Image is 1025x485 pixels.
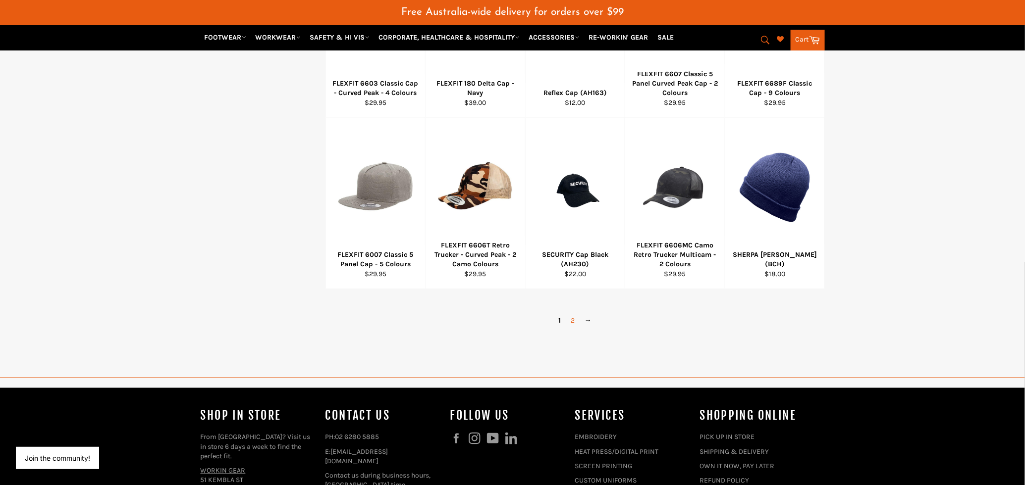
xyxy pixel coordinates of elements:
[700,408,815,424] h4: SHOPPING ONLINE
[201,433,316,461] p: From [GEOGRAPHIC_DATA]? Visit us in store 6 days a week to find the perfect fit.
[325,447,440,467] p: E:
[654,29,678,46] a: SALE
[575,462,633,471] a: SCREEN PRINTING
[306,29,374,46] a: SAFETY & HI VIS
[731,250,818,269] div: SHERPA [PERSON_NAME] (BCH)
[553,314,566,328] span: 1
[575,477,637,485] a: CUSTOM UNIFORMS
[700,462,775,471] a: OWN IT NOW, PAY LATER
[25,454,90,462] button: Join the community!
[700,433,755,441] a: PICK UP IN STORE
[201,467,246,475] a: WORKIN GEAR
[201,408,316,424] h4: Shop In Store
[252,29,305,46] a: WORKWEAR
[325,118,426,289] a: FLEXFIT 6007 Classic 5 Panel Cap - 5 ColoursFLEXFIT 6007 Classic 5 Panel Cap - 5 Colours$29.95
[401,7,624,17] span: Free Australia-wide delivery for orders over $99
[700,448,769,456] a: SHIPPING & DELIVERY
[731,79,818,98] div: FLEXFIT 6689F Classic Cap - 9 Colours
[325,408,440,424] h4: Contact Us
[725,118,825,289] a: SHERPA Beanie Chongba (BCH)SHERPA [PERSON_NAME] (BCH)$18.00
[700,477,750,485] a: REFUND POLICY
[575,408,690,424] h4: services
[332,79,419,98] div: FLEXFIT 6603 Classic Cap - Curved Peak - 4 Colours
[425,118,525,289] a: FLEXFIT 6606T Retro Trucker - Curved Peak - 2 Camo ColoursFLEXFIT 6606T Retro Trucker - Curved Pe...
[325,433,440,442] p: PH:
[201,29,250,46] a: FOOTWEAR
[632,69,719,98] div: FLEXFIT 6607 Classic 5 Panel Curved Peak Cap - 2 Colours
[432,241,519,269] div: FLEXFIT 6606T Retro Trucker - Curved Peak - 2 Camo Colours
[566,314,580,328] a: 2
[585,29,652,46] a: RE-WORKIN' GEAR
[625,118,725,289] a: FLEXFIT 6606MC Camo Retro Trucker Multicam - 2 ColoursFLEXFIT 6606MC Camo Retro Trucker Multicam ...
[580,314,596,328] a: →
[791,30,825,50] a: Cart
[532,88,619,97] div: Reflex Cap (AH163)
[575,433,617,441] a: EMBROIDERY
[632,241,719,269] div: FLEXFIT 6606MC Camo Retro Trucker Multicam - 2 Colours
[532,250,619,269] div: SECURITY Cap Black (AH230)
[575,448,659,456] a: HEAT PRESS/DIGITAL PRINT
[375,29,524,46] a: CORPORATE, HEALTHCARE & HOSPITALITY
[432,79,519,98] div: FLEXFIT 180 Delta Cap - Navy
[450,408,565,424] h4: Follow us
[325,448,388,466] a: [EMAIL_ADDRESS][DOMAIN_NAME]
[525,29,584,46] a: ACCESSORIES
[525,118,625,289] a: SECURITY Cap Black (AH230)SECURITY Cap Black (AH230)$22.00
[335,433,379,441] a: 02 6280 5885
[332,250,419,269] div: FLEXFIT 6007 Classic 5 Panel Cap - 5 Colours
